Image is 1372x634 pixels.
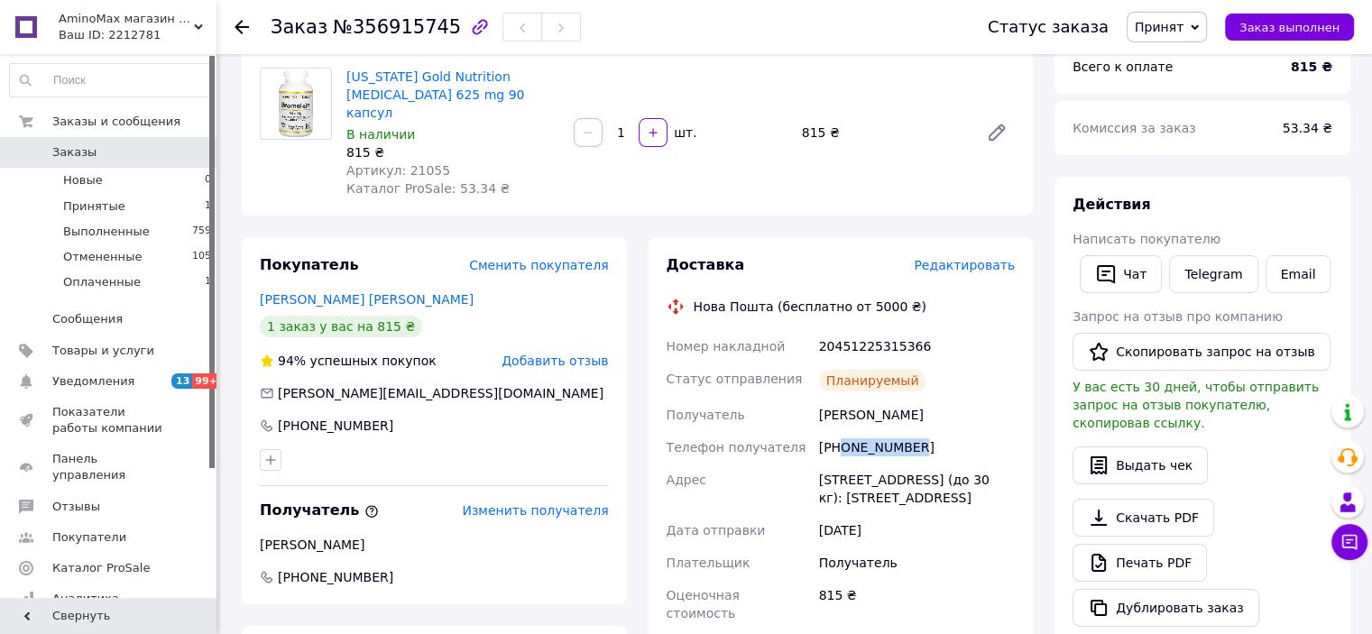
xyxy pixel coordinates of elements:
[52,144,97,161] span: Заказы
[59,11,194,27] span: AminoMax магазин спортивного харчування
[260,352,437,370] div: успешных покупок
[1331,524,1367,560] button: Чат с покупателем
[914,258,1015,272] span: Редактировать
[52,591,119,607] span: Аналитика
[1266,255,1331,293] button: Email
[1283,121,1332,135] span: 53.34 ₴
[333,16,461,38] span: №356915745
[667,339,786,354] span: Номер накладной
[1225,14,1354,41] button: Заказ выполнен
[63,172,103,188] span: Новые
[63,274,141,290] span: Оплаченные
[815,431,1018,464] div: [PHONE_NUMBER]
[52,451,167,483] span: Панель управления
[205,172,211,188] span: 0
[52,343,154,359] span: Товары и услуги
[667,473,706,487] span: Адрес
[667,408,745,422] span: Получатель
[192,373,222,389] span: 99+
[667,588,740,620] span: Оценочная стоимость
[271,16,327,38] span: Заказ
[52,499,100,515] span: Отзывы
[1073,196,1151,213] span: Действия
[815,464,1018,514] div: [STREET_ADDRESS] (до 30 кг): [STREET_ADDRESS]
[278,354,306,368] span: 94%
[667,523,766,538] span: Дата отправки
[667,440,806,455] span: Телефон получателя
[52,311,123,327] span: Сообщения
[1073,589,1259,627] button: Дублировать заказ
[260,292,474,307] a: [PERSON_NAME] [PERSON_NAME]
[52,114,180,130] span: Заказы и сообщения
[276,417,395,435] div: [PHONE_NUMBER]
[52,404,167,436] span: Показатели работы компании
[1073,309,1283,324] span: Запрос на отзыв про компанию
[979,115,1015,151] a: Редактировать
[52,373,134,390] span: Уведомления
[1073,333,1331,371] button: Скопировать запрос на отзыв
[1291,60,1332,74] b: 815 ₴
[815,514,1018,547] div: [DATE]
[260,501,379,519] span: Получатель
[171,373,192,389] span: 13
[346,127,415,142] span: В наличии
[1073,380,1319,430] span: У вас есть 30 дней, чтобы отправить запрос на отзыв покупателю, скопировав ссылку.
[1073,121,1196,135] span: Комиссия за заказ
[63,224,150,240] span: Выполненные
[276,568,395,586] span: [PHONE_NUMBER]
[205,274,211,290] span: 1
[261,69,331,139] img: California Gold Nutrition Bromelain 625 mg 90 капсул
[192,249,211,265] span: 105
[346,163,450,178] span: Артикул: 21055
[346,181,510,196] span: Каталог ProSale: 53.34 ₴
[52,560,150,576] span: Каталог ProSale
[795,120,971,145] div: 815 ₴
[63,198,125,215] span: Принятые
[260,536,609,554] div: [PERSON_NAME]
[59,27,216,43] div: Ваш ID: 2212781
[260,256,358,273] span: Покупатель
[1135,20,1183,34] span: Принят
[235,18,249,36] div: Вернуться назад
[502,354,608,368] span: Добавить отзыв
[1073,232,1220,246] span: Написать покупателю
[462,503,608,518] span: Изменить получателя
[815,547,1018,579] div: Получатель
[1073,544,1207,582] a: Печать PDF
[346,143,559,161] div: 815 ₴
[52,529,126,546] span: Покупатели
[815,399,1018,431] div: [PERSON_NAME]
[346,69,524,120] a: [US_STATE] Gold Nutrition [MEDICAL_DATA] 625 mg 90 капсул
[669,124,698,142] div: шт.
[689,298,931,316] div: Нова Пошта (бесплатно от 5000 ₴)
[1073,60,1173,74] span: Всего к оплате
[63,249,142,265] span: Отмененные
[192,224,211,240] span: 759
[469,258,608,272] span: Сменить покупателя
[260,316,422,337] div: 1 заказ у вас на 815 ₴
[1073,499,1214,537] a: Скачать PDF
[667,556,750,570] span: Плательщик
[667,372,803,386] span: Статус отправления
[815,579,1018,629] div: 815 ₴
[205,198,211,215] span: 1
[1169,255,1257,293] a: Telegram
[1073,446,1208,484] button: Выдать чек
[278,386,603,400] span: [PERSON_NAME][EMAIL_ADDRESS][DOMAIN_NAME]
[10,64,212,96] input: Поиск
[1080,255,1162,293] button: Чат
[667,256,745,273] span: Доставка
[819,370,926,391] div: Планируемый
[815,330,1018,363] div: 20451225315366
[988,18,1109,36] div: Статус заказа
[1239,21,1340,34] span: Заказ выполнен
